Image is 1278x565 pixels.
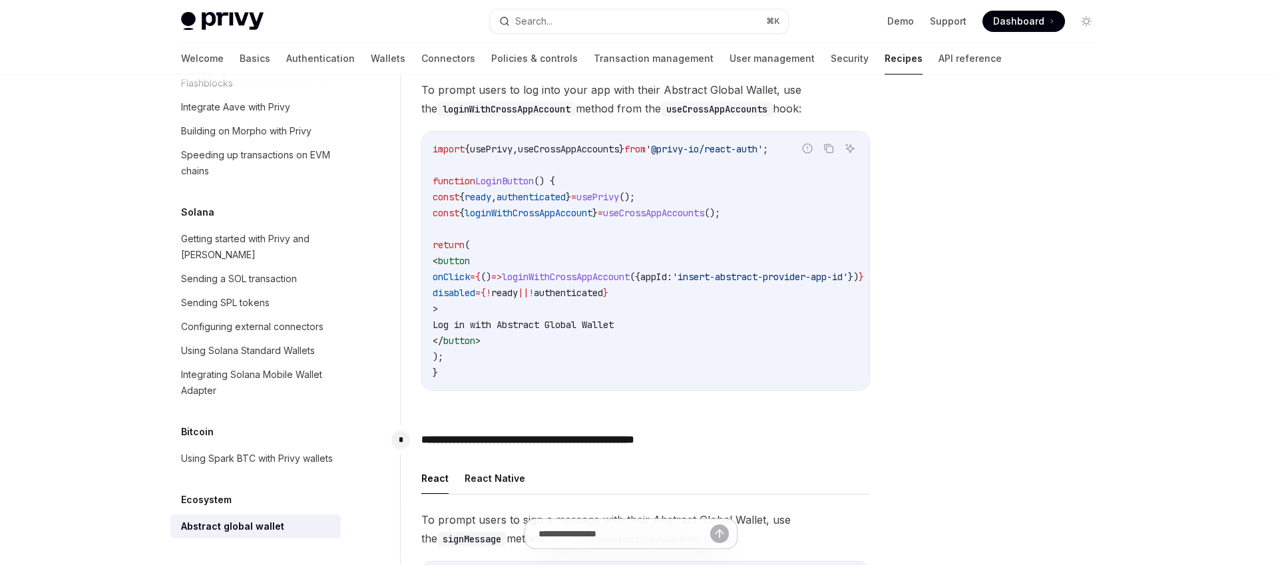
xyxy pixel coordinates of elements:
button: Report incorrect code [799,140,816,157]
span: authenticated [497,191,566,203]
span: disabled [433,287,475,299]
span: To prompt users to sign a message with their Abstract Global Wallet, use the method from the hook: [421,510,870,548]
span: = [598,207,603,219]
a: Integrate Aave with Privy [170,95,341,119]
span: ; [763,143,768,155]
span: '@privy-io/react-auth' [646,143,763,155]
span: Log in with Abstract Global Wallet [433,319,614,331]
a: Welcome [181,43,224,75]
span: from [624,143,646,155]
span: = [571,191,576,203]
span: = [475,287,481,299]
button: Toggle dark mode [1076,11,1097,32]
button: Search...⌘K [490,9,788,33]
a: Getting started with Privy and [PERSON_NAME] [170,227,341,267]
a: Using Spark BTC with Privy wallets [170,447,341,471]
span: const [433,207,459,219]
a: Recipes [885,43,923,75]
span: ); [433,351,443,363]
span: 'insert-abstract-provider-app-id' [672,271,848,283]
span: (); [619,191,635,203]
a: Sending SPL tokens [170,291,341,315]
a: Policies & controls [491,43,578,75]
span: usePrivy [470,143,513,155]
span: ready [491,287,518,299]
span: => [491,271,502,283]
span: (); [704,207,720,219]
a: Speeding up transactions on EVM chains [170,143,341,183]
span: useCrossAppAccounts [518,143,619,155]
a: Dashboard [982,11,1065,32]
span: () { [534,175,555,187]
span: { [475,271,481,283]
span: () [481,271,491,283]
span: = [470,271,475,283]
a: Abstract global wallet [170,514,341,538]
span: appId: [640,271,672,283]
span: function [433,175,475,187]
a: Basics [240,43,270,75]
span: ! [529,287,534,299]
div: Getting started with Privy and [PERSON_NAME] [181,231,333,263]
button: React Native [465,463,525,494]
a: Integrating Solana Mobile Wallet Adapter [170,363,341,403]
span: } [859,271,864,283]
a: Support [930,15,966,28]
div: Configuring external connectors [181,319,323,335]
span: { [459,207,465,219]
a: Security [831,43,869,75]
div: Building on Morpho with Privy [181,123,312,139]
span: , [513,143,518,155]
span: } [433,367,438,379]
button: Ask AI [841,140,859,157]
a: Demo [887,15,914,28]
h5: Bitcoin [181,424,214,440]
span: } [592,207,598,219]
span: } [566,191,571,203]
span: const [433,191,459,203]
span: loginWithCrossAppAccount [502,271,630,283]
a: API reference [939,43,1002,75]
div: Abstract global wallet [181,518,284,534]
div: Sending SPL tokens [181,295,270,311]
span: import [433,143,465,155]
span: > [475,335,481,347]
a: Transaction management [594,43,714,75]
h5: Solana [181,204,214,220]
div: Using Spark BTC with Privy wallets [181,451,333,467]
h5: Ecosystem [181,492,232,508]
span: ready [465,191,491,203]
span: , [491,191,497,203]
a: Wallets [371,43,405,75]
a: User management [730,43,815,75]
span: } [603,287,608,299]
button: Send message [710,524,729,543]
div: Integrate Aave with Privy [181,99,290,115]
span: button [443,335,475,347]
span: { [459,191,465,203]
div: Speeding up transactions on EVM chains [181,147,333,179]
span: button [438,255,470,267]
div: Integrating Solana Mobile Wallet Adapter [181,367,333,399]
span: { [481,287,486,299]
span: loginWithCrossAppAccount [465,207,592,219]
span: LoginButton [475,175,534,187]
span: To prompt users to log into your app with their Abstract Global Wallet, use the method from the h... [421,81,870,118]
span: ⌘ K [766,16,780,27]
code: useCrossAppAccounts [661,102,773,116]
span: usePrivy [576,191,619,203]
a: Connectors [421,43,475,75]
a: Using Solana Standard Wallets [170,339,341,363]
a: Sending a SOL transaction [170,267,341,291]
span: ! [486,287,491,299]
span: useCrossAppAccounts [603,207,704,219]
span: || [518,287,529,299]
span: < [433,255,438,267]
span: } [619,143,624,155]
button: Copy the contents from the code block [820,140,837,157]
button: React [421,463,449,494]
span: { [465,143,470,155]
div: Sending a SOL transaction [181,271,297,287]
span: }) [848,271,859,283]
a: Building on Morpho with Privy [170,119,341,143]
